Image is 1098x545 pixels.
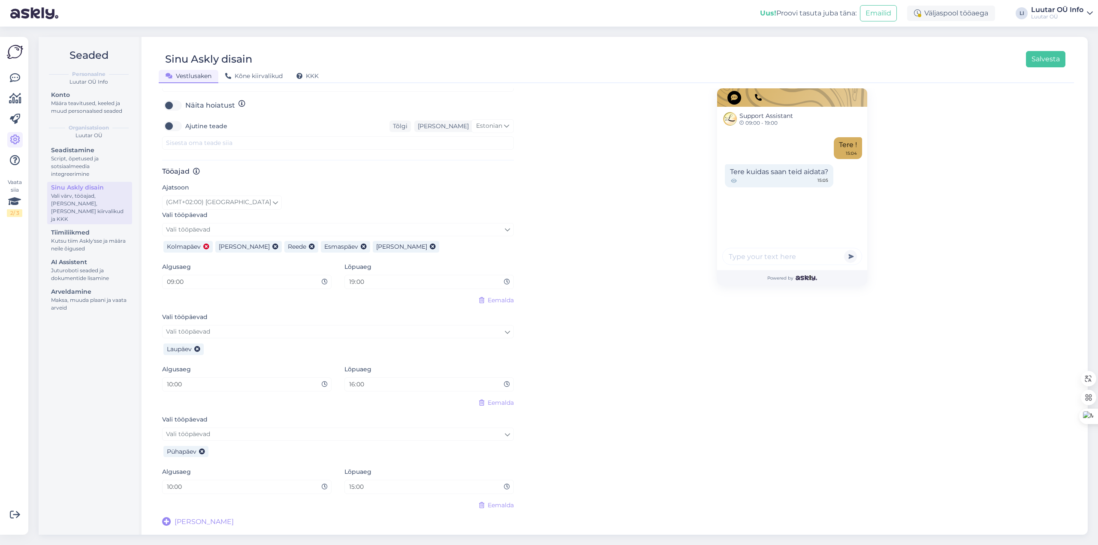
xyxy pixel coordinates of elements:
[344,365,371,374] label: Lõpuaeg
[162,325,514,338] a: Vali tööpäevad
[51,267,128,282] div: Juturoboti seaded ja dokumentide lisamine
[1031,6,1093,20] a: Luutar OÜ InfoLuutar OÜ
[47,145,132,179] a: SeadistamineScript, õpetused ja sotsiaalmeedia integreerimine
[7,44,23,60] img: Askly Logo
[47,182,132,224] a: Sinu Askly disainVali värv, tööajad, [PERSON_NAME], [PERSON_NAME] kiirvalikud ja KKK
[167,243,201,250] span: Kolmapäev
[167,345,192,353] span: Laupäev
[7,209,22,217] div: 2 / 3
[796,275,817,280] img: Askly
[51,258,128,267] div: AI Assistent
[162,211,208,220] label: Vali tööpäevad
[760,8,857,18] div: Proovi tasuta juba täna:
[296,72,319,80] span: KKK
[162,167,514,175] h3: Tööajad
[167,448,196,455] span: Pühapäev
[185,119,227,133] label: Ajutine teade
[165,51,252,67] div: Sinu Askly disain
[860,5,897,21] button: Emailid
[45,78,132,86] div: Luutar OÜ Info
[1016,7,1028,19] div: LI
[725,164,833,187] div: Tere kuidas saan teid aidata?
[166,72,211,80] span: Vestlusaken
[219,243,270,250] span: [PERSON_NAME]
[166,328,210,335] span: Vali tööpäevad
[51,296,128,312] div: Maksa, muuda plaani ja vaata arveid
[344,262,371,271] label: Lõpuaeg
[722,248,862,265] input: Type your text here
[907,6,995,21] div: Väljaspool tööaega
[166,198,271,207] span: (GMT+02:00) [GEOGRAPHIC_DATA]
[51,183,128,192] div: Sinu Askly disain
[51,155,128,178] div: Script, õpetused ja sotsiaalmeedia integreerimine
[162,196,282,209] a: (GMT+02:00) [GEOGRAPHIC_DATA]
[185,99,235,112] label: Näita hoiatust
[69,124,109,132] b: Organisatsioon
[47,89,132,116] a: KontoMäära teavitused, keeled ja muud personaalsed seaded
[414,122,469,131] div: [PERSON_NAME]
[162,415,208,424] label: Vali tööpäevad
[162,183,189,192] label: Ajatsoon
[324,243,358,250] span: Esmaspäev
[162,223,514,236] a: Vali tööpäevad
[162,365,191,374] label: Algusaeg
[1031,6,1083,13] div: Luutar OÜ Info
[760,9,776,17] b: Uus!
[51,228,128,237] div: Tiimiliikmed
[72,70,106,78] b: Personaalne
[47,286,132,313] a: ArveldamineMaksa, muuda plaani ja vaata arveid
[51,237,128,253] div: Kutsu tiim Askly'sse ja määra neile õigused
[47,227,132,254] a: TiimiliikmedKutsu tiim Askly'sse ja määra neile õigused
[344,467,371,476] label: Lõpuaeg
[834,137,862,159] div: Tere !
[767,275,817,281] span: Powered by
[488,501,514,510] span: Eemalda
[846,150,857,157] div: 15:04
[51,146,128,155] div: Seadistamine
[45,132,132,139] div: Luutar OÜ
[51,99,128,115] div: Määra teavitused, keeled ja muud personaalsed seaded
[288,243,306,250] span: Reede
[166,430,210,438] span: Vali tööpäevad
[739,111,793,120] span: Support Assistant
[739,120,793,126] span: 09:00 - 19:00
[476,121,502,131] span: Estonian
[723,112,737,126] img: Support
[166,226,210,233] span: Vali tööpäevad
[7,178,22,217] div: Vaata siia
[1026,51,1065,67] button: Salvesta
[162,262,191,271] label: Algusaeg
[162,428,514,441] a: Vali tööpäevad
[51,192,128,223] div: Vali värv, tööajad, [PERSON_NAME], [PERSON_NAME] kiirvalikud ja KKK
[389,120,411,132] div: Tõlgi
[225,72,283,80] span: Kõne kiirvalikud
[817,177,828,185] span: 15:05
[175,517,234,527] span: [PERSON_NAME]
[488,398,514,407] span: Eemalda
[376,243,427,250] span: [PERSON_NAME]
[162,467,191,476] label: Algusaeg
[45,47,132,63] h2: Seaded
[51,90,128,99] div: Konto
[162,313,208,322] label: Vali tööpäevad
[488,296,514,305] span: Eemalda
[47,256,132,283] a: AI AssistentJuturoboti seaded ja dokumentide lisamine
[51,287,128,296] div: Arveldamine
[1031,13,1083,20] div: Luutar OÜ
